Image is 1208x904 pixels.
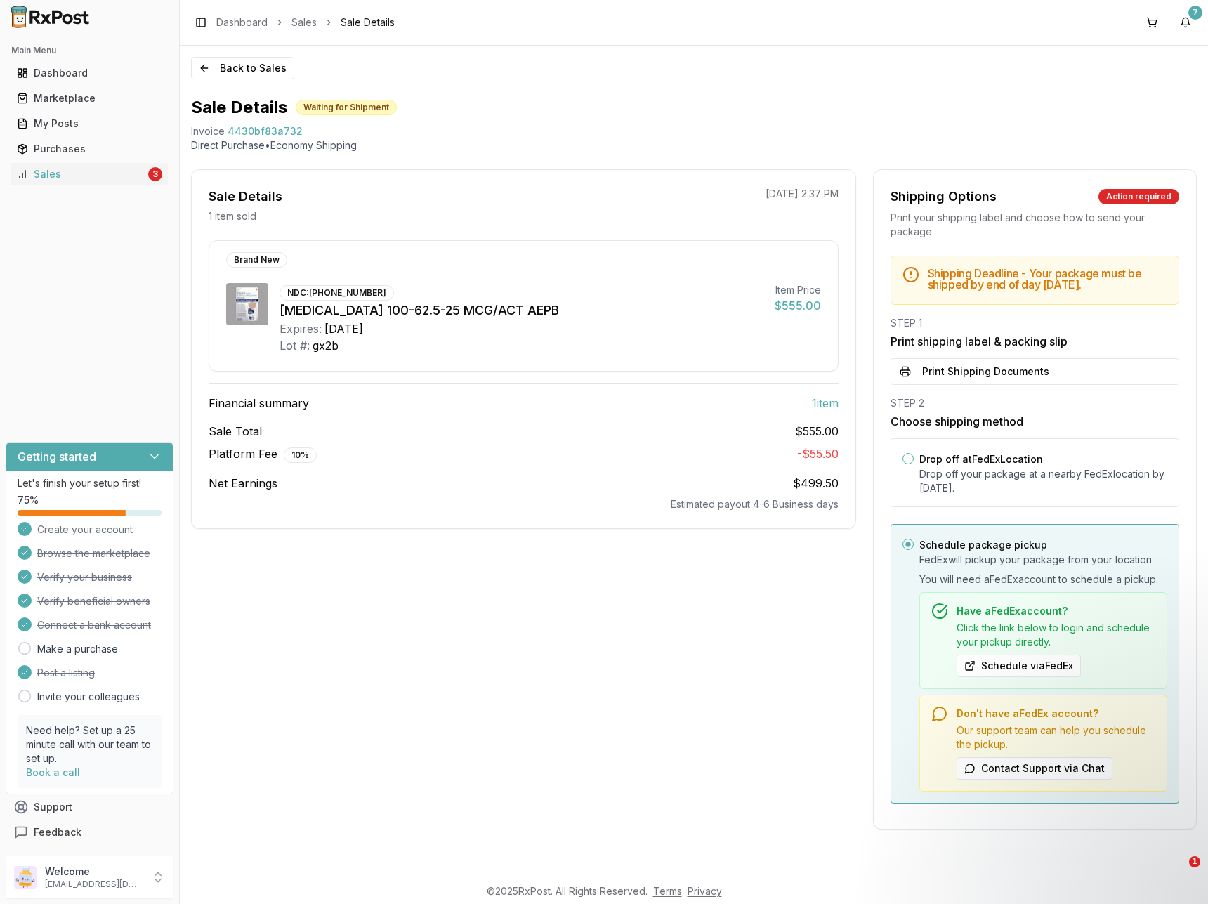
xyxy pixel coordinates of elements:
[891,413,1179,430] h3: Choose shipping method
[26,766,80,778] a: Book a call
[957,621,1155,649] span: Click the link below to login and schedule your pickup directly.
[209,445,317,463] span: Platform Fee
[324,320,363,337] div: [DATE]
[6,6,96,28] img: RxPost Logo
[919,467,1167,495] p: Drop off your package at a nearby FedEx location by [DATE] .
[284,447,317,463] div: 10 %
[891,358,1179,385] button: Print Shipping Documents
[812,395,839,412] span: 1 item
[17,91,162,105] div: Marketplace
[280,320,322,337] div: Expires:
[280,337,310,354] div: Lot #:
[341,15,395,30] span: Sale Details
[1098,189,1179,204] div: Action required
[209,187,282,207] div: Sale Details
[11,136,168,162] a: Purchases
[6,820,173,845] button: Feedback
[891,396,1179,410] div: STEP 2
[37,642,118,656] a: Make a purchase
[919,553,1167,567] p: FedEx will pickup your package from your location.
[18,493,39,507] span: 75 %
[919,572,1167,587] span: You will need a FedEx account to schedule a pickup.
[891,211,1179,239] div: Print your shipping label and choose how to send your package
[793,476,839,490] span: $499.50
[6,794,173,820] button: Support
[26,723,153,766] p: Need help? Set up a 25 minute call with our team to set up.
[37,690,140,704] a: Invite your colleagues
[1188,6,1202,20] div: 7
[45,865,143,879] p: Welcome
[957,723,1155,752] span: Our support team can help you schedule the pickup.
[296,100,397,115] div: Waiting for Shipment
[191,57,294,79] button: Back to Sales
[216,15,395,30] nav: breadcrumb
[766,187,839,201] p: [DATE] 2:37 PM
[11,162,168,187] a: Sales3
[280,285,394,301] div: NDC: [PHONE_NUMBER]
[209,475,277,492] span: Net Earnings
[957,655,1081,677] button: Schedule viaFedEx
[17,66,162,80] div: Dashboard
[18,448,96,465] h3: Getting started
[1160,856,1194,890] iframe: Intercom live chat
[653,885,682,897] a: Terms
[280,301,763,320] div: [MEDICAL_DATA] 100-62.5-25 MCG/ACT AEPB
[11,45,168,56] h2: Main Menu
[37,570,132,584] span: Verify your business
[775,297,821,314] div: $555.00
[37,594,150,608] span: Verify beneficial owners
[957,707,1098,721] span: Don't have a FedEx account?
[6,87,173,110] button: Marketplace
[226,252,287,268] div: Brand New
[313,337,339,354] div: gx2b
[209,395,309,412] span: Financial summary
[216,15,268,30] a: Dashboard
[6,138,173,160] button: Purchases
[891,333,1179,350] h3: Print shipping label & packing slip
[6,112,173,135] button: My Posts
[797,447,839,461] span: - $55.50
[1189,856,1200,867] span: 1
[18,476,162,490] p: Let's finish your setup first!
[11,86,168,111] a: Marketplace
[775,283,821,297] div: Item Price
[209,423,262,440] span: Sale Total
[957,757,1112,780] button: Contact Support via Chat
[957,604,1068,618] span: Have a FedEx account?
[6,62,173,84] button: Dashboard
[45,879,143,890] p: [EMAIL_ADDRESS][DOMAIN_NAME]
[14,866,37,889] img: User avatar
[228,124,303,138] span: 4430bf83a732
[919,453,1043,465] label: Drop off at FedEx Location
[891,187,997,207] div: Shipping Options
[209,209,256,223] p: 1 item sold
[891,316,1179,330] div: STEP 1
[226,283,268,325] img: Trelegy Ellipta 100-62.5-25 MCG/ACT AEPB
[191,96,287,119] h1: Sale Details
[37,618,151,632] span: Connect a bank account
[34,825,81,839] span: Feedback
[209,497,839,511] div: Estimated payout 4-6 Business days
[17,117,162,131] div: My Posts
[1174,11,1197,34] button: 7
[191,124,225,138] div: Invoice
[37,546,150,561] span: Browse the marketplace
[919,539,1047,551] label: Schedule package pickup
[11,111,168,136] a: My Posts
[688,885,722,897] a: Privacy
[11,60,168,86] a: Dashboard
[928,268,1167,290] h5: Shipping Deadline - Your package must be shipped by end of day [DATE] .
[191,138,1197,152] p: Direct Purchase • Economy Shipping
[795,423,839,440] span: $555.00
[6,163,173,185] button: Sales3
[37,523,133,537] span: Create your account
[148,167,162,181] div: 3
[37,666,95,680] span: Post a listing
[17,142,162,156] div: Purchases
[17,167,145,181] div: Sales
[291,15,317,30] a: Sales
